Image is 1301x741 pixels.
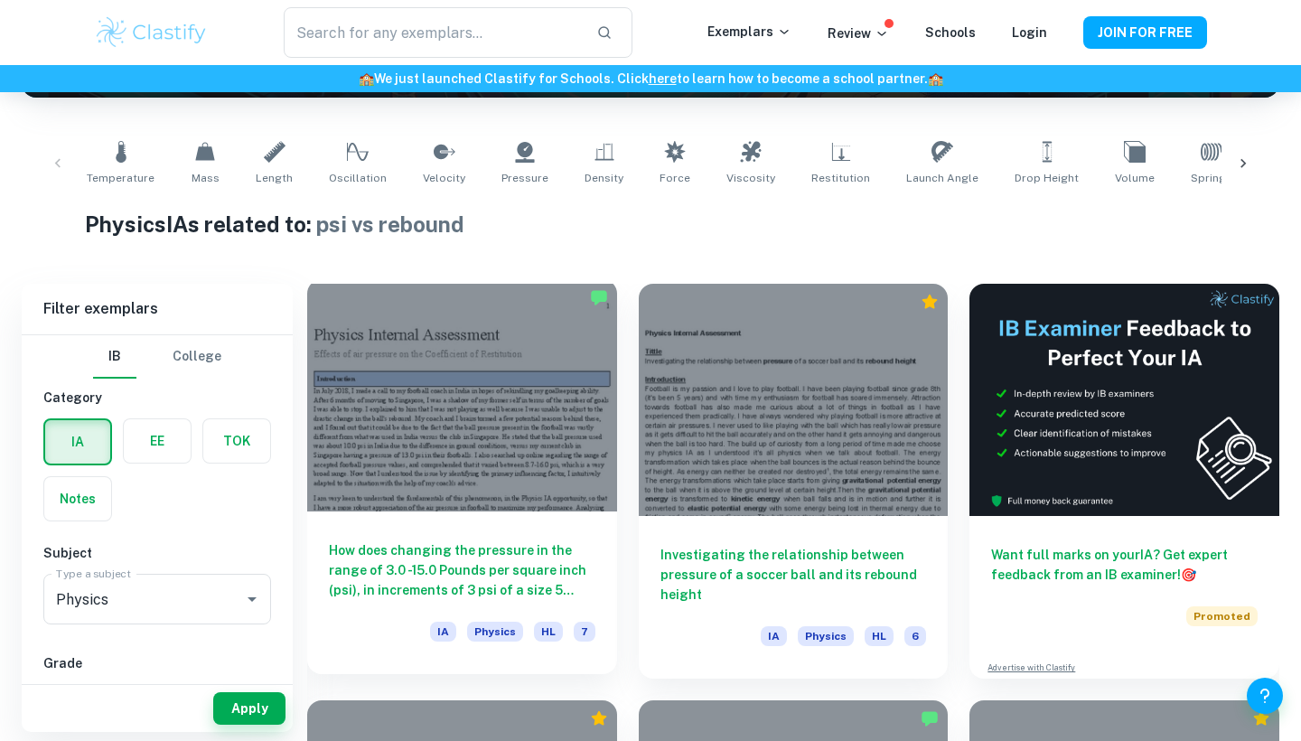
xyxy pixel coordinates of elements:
p: Exemplars [707,22,791,42]
span: Viscosity [726,170,775,186]
h6: Category [43,388,271,408]
span: IA [430,622,456,642]
a: Login [1012,25,1047,40]
div: Filter type choice [93,335,221,379]
span: Length [256,170,293,186]
span: Physics [798,626,854,646]
img: Clastify logo [94,14,209,51]
span: Springs [1191,170,1232,186]
span: HL [865,626,894,646]
a: How does changing the pressure in the range of 3.0 -15.0 Pounds per square inch (psi), in increme... [307,284,617,679]
img: Marked [921,709,939,727]
div: Premium [590,709,608,727]
span: Velocity [423,170,465,186]
span: Physics [467,622,523,642]
span: Pressure [501,170,548,186]
button: EE [124,419,191,463]
button: IB [93,335,136,379]
span: IA [761,626,787,646]
span: Drop Height [1015,170,1079,186]
button: JOIN FOR FREE [1083,16,1207,49]
a: here [649,71,677,86]
a: Advertise with Clastify [987,661,1075,674]
div: Premium [921,293,939,311]
p: Review [828,23,889,43]
h6: We just launched Clastify for Schools. Click to learn how to become a school partner. [4,69,1297,89]
span: psi vs rebound [316,211,464,237]
span: Volume [1115,170,1155,186]
a: Investigating the relationship between pressure of a soccer ball and its rebound heightIAPhysicsHL6 [639,284,949,679]
a: Schools [925,25,976,40]
div: Premium [1252,709,1270,727]
button: Open [239,586,265,612]
span: Mass [192,170,220,186]
a: Want full marks on yourIA? Get expert feedback from an IB examiner!PromotedAdvertise with Clastify [969,284,1279,679]
button: TOK [203,419,270,463]
h6: Subject [43,543,271,563]
button: Help and Feedback [1247,678,1283,714]
span: 7 [574,622,595,642]
button: Notes [44,477,111,521]
span: 6 [904,626,926,646]
h6: Grade [43,653,271,673]
span: Density [585,170,623,186]
img: Thumbnail [969,284,1279,516]
button: IA [45,420,110,464]
span: Restitution [811,170,870,186]
button: Apply [213,692,285,725]
h6: Investigating the relationship between pressure of a soccer ball and its rebound height [660,545,927,605]
span: Oscillation [329,170,387,186]
h1: Physics IAs related to: [85,208,1217,240]
span: Launch Angle [906,170,978,186]
h6: Filter exemplars [22,284,293,334]
button: College [173,335,221,379]
span: 🏫 [359,71,374,86]
span: 🎯 [1181,567,1196,582]
img: Marked [590,288,608,306]
span: HL [534,622,563,642]
label: Type a subject [56,566,131,581]
h6: How does changing the pressure in the range of 3.0 -15.0 Pounds per square inch (psi), in increme... [329,540,595,600]
span: Temperature [87,170,154,186]
span: Promoted [1186,606,1258,626]
h6: Want full marks on your IA ? Get expert feedback from an IB examiner! [991,545,1258,585]
span: Force [660,170,690,186]
span: 🏫 [928,71,943,86]
input: Search for any exemplars... [284,7,582,58]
